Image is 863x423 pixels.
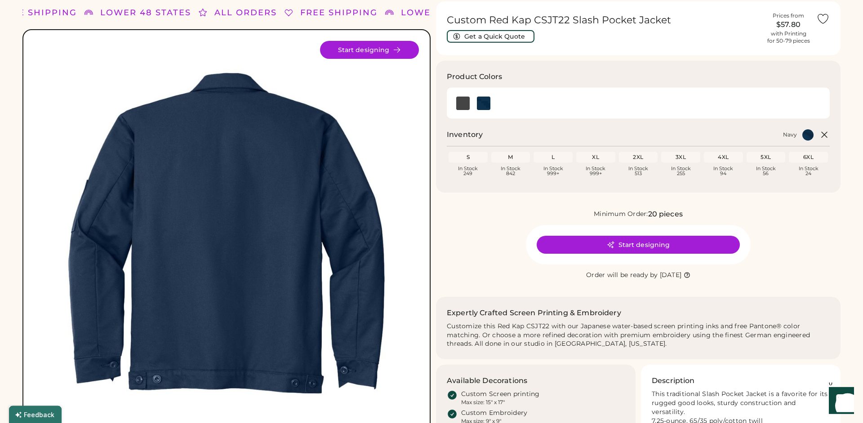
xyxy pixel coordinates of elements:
[493,154,529,161] div: M
[456,97,470,110] div: Charcoal
[100,7,191,19] div: LOWER 48 STATES
[214,7,277,19] div: ALL ORDERS
[578,154,614,161] div: XL
[706,166,741,176] div: In Stock 94
[652,375,695,386] h3: Description
[401,7,492,19] div: LOWER 48 STATES
[447,14,761,26] h1: Custom Red Kap CSJT22 Slash Pocket Jacket
[535,166,571,176] div: In Stock 999+
[660,271,682,280] div: [DATE]
[300,7,378,19] div: FREE SHIPPING
[461,390,540,399] div: Custom Screen printing
[820,383,859,421] iframe: Front Chat
[447,308,621,318] h2: Expertly Crafted Screen Printing & Embroidery
[461,399,505,406] div: Max size: 15" x 17"
[706,154,741,161] div: 4XL
[783,131,797,138] div: Navy
[663,166,698,176] div: In Stock 255
[748,166,784,176] div: In Stock 56
[477,97,490,110] img: Navy Swatch Image
[320,41,419,59] button: Start designing
[450,166,486,176] div: In Stock 249
[766,19,811,30] div: $57.80
[461,409,527,418] div: Custom Embroidery
[477,97,490,110] div: Navy
[450,154,486,161] div: S
[447,129,483,140] h2: Inventory
[535,154,571,161] div: L
[791,166,826,176] div: In Stock 24
[621,154,656,161] div: 2XL
[456,97,470,110] img: Charcoal Swatch Image
[447,375,527,386] h3: Available Decorations
[578,166,614,176] div: In Stock 999+
[493,166,529,176] div: In Stock 842
[447,30,534,43] button: Get a Quick Quote
[663,154,698,161] div: 3XL
[791,154,826,161] div: 6XL
[648,209,683,220] div: 20 pieces
[621,166,656,176] div: In Stock 513
[586,271,658,280] div: Order will be ready by
[447,322,830,349] div: Customize this Red Kap CSJT22 with our Japanese water-based screen printing inks and free Pantone...
[537,236,740,254] button: Start designing
[748,154,784,161] div: 5XL
[773,12,804,19] div: Prices from
[447,71,502,82] h3: Product Colors
[594,210,648,219] div: Minimum Order:
[767,30,810,44] div: with Printing for 50-79 pieces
